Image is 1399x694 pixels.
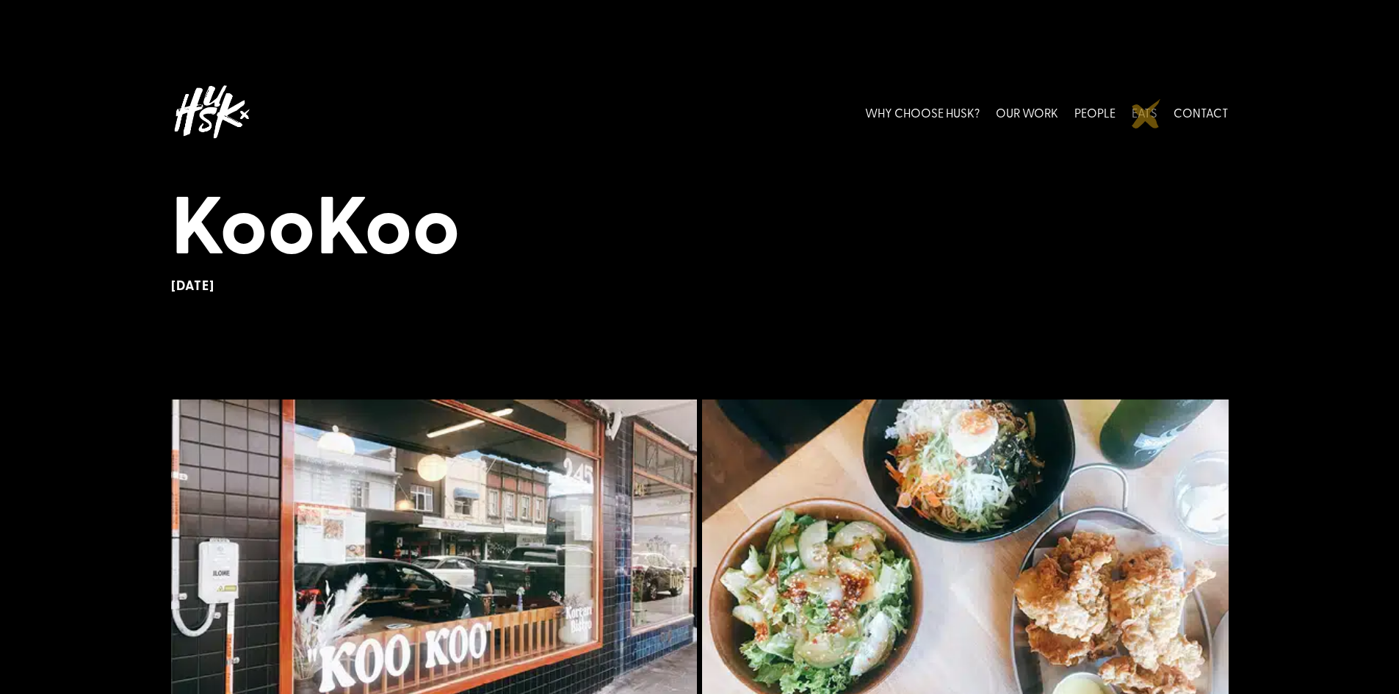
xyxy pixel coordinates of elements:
img: Husk logo [171,79,252,145]
a: PEOPLE [1074,79,1116,145]
h1: KooKoo [171,173,1229,278]
a: CONTACT [1174,79,1229,145]
a: OUR WORK [996,79,1058,145]
a: EATS [1132,79,1157,145]
a: WHY CHOOSE HUSK? [865,79,980,145]
h6: [DATE] [171,278,1229,294]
